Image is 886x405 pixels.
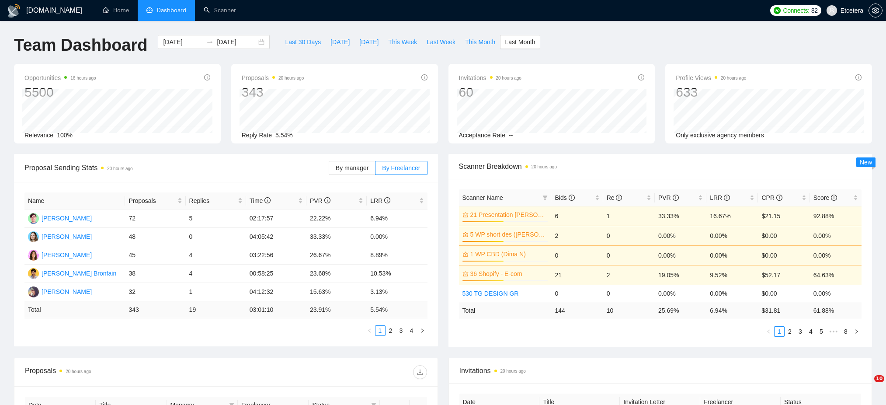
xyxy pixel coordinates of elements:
button: [DATE] [354,35,383,49]
span: info-circle [673,195,679,201]
a: 1 [375,326,385,335]
a: DB[PERSON_NAME] Bronfain [28,269,116,276]
td: 0 [186,228,246,246]
a: searchScanner [204,7,236,14]
li: Previous Page [365,325,375,336]
button: right [417,325,427,336]
a: 8 [841,327,851,336]
td: 144 [551,302,603,319]
td: 16.67% [706,206,758,226]
li: 5 [816,326,827,337]
button: Last 30 Days [280,35,326,49]
span: info-circle [638,74,644,80]
td: 0 [603,226,655,245]
span: info-circle [776,195,782,201]
td: 0 [551,285,603,302]
a: PD[PERSON_NAME] [28,251,92,258]
span: crown [462,231,469,237]
li: Next Page [851,326,862,337]
span: By manager [336,164,368,171]
a: homeHome [103,7,129,14]
button: This Week [383,35,422,49]
td: 45 [125,246,185,265]
span: info-circle [421,74,427,80]
td: 33.33% [655,206,706,226]
span: PVR [310,197,330,204]
span: filter [541,191,549,204]
td: 1 [603,206,655,226]
td: 15.63% [306,283,367,301]
span: crown [462,271,469,277]
span: Proposals [242,73,304,83]
a: setting [869,7,883,14]
span: Connects: [783,6,810,15]
td: 4 [186,265,246,283]
td: 0.00% [655,285,706,302]
li: Previous Page [764,326,774,337]
span: Last 30 Days [285,37,321,47]
td: 32 [125,283,185,301]
a: 4 [407,326,417,335]
td: 0.00% [655,245,706,265]
th: Proposals [125,192,185,209]
td: 0.00% [706,226,758,245]
img: PS [28,286,39,297]
span: crown [462,212,469,218]
span: swap-right [206,38,213,45]
td: 00:58:25 [246,265,306,283]
a: 3 [396,326,406,335]
div: 60 [459,84,521,101]
td: 2 [551,226,603,245]
span: info-circle [616,195,622,201]
td: 33.33% [306,228,367,246]
span: Dashboard [157,7,186,14]
a: 36 Shopify - E-com [470,269,546,279]
span: Proposals [129,196,175,206]
span: to [206,38,213,45]
li: 8 [841,326,851,337]
th: Replies [186,192,246,209]
span: Time [250,197,271,204]
span: Opportunities [24,73,96,83]
button: left [764,326,774,337]
td: 10.53% [367,265,427,283]
td: 03:01:10 [246,301,306,318]
span: Last Month [505,37,535,47]
div: [PERSON_NAME] [42,287,92,297]
time: 20 hours ago [66,369,91,374]
td: 21 [551,265,603,285]
button: left [365,325,375,336]
span: Scanner Breakdown [459,161,862,172]
td: 25.69 % [655,302,706,319]
img: upwork-logo.png [774,7,781,14]
td: 3.13% [367,283,427,301]
img: PD [28,250,39,261]
div: [PERSON_NAME] [42,250,92,260]
td: 0.00% [706,245,758,265]
input: Start date [163,37,203,47]
span: 82 [811,6,818,15]
span: Replies [189,196,236,206]
span: download [413,369,427,376]
span: By Freelancer [382,164,420,171]
td: 72 [125,209,185,228]
span: left [766,329,771,334]
td: 10 [603,302,655,319]
time: 20 hours ago [500,369,526,374]
td: 92.88% [810,206,862,226]
span: 5.54% [275,132,293,139]
span: This Month [465,37,495,47]
td: $0.00 [758,226,810,245]
td: 2 [603,265,655,285]
td: $0.00 [758,245,810,265]
td: 0.00% [810,285,862,302]
span: Scanner Name [462,194,503,201]
span: dashboard [146,7,153,13]
span: crown [462,251,469,257]
li: 2 [785,326,795,337]
td: 4 [186,246,246,265]
td: 5 [186,209,246,228]
button: [DATE] [326,35,354,49]
a: DM[PERSON_NAME] [28,214,92,221]
time: 16 hours ago [70,76,96,80]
